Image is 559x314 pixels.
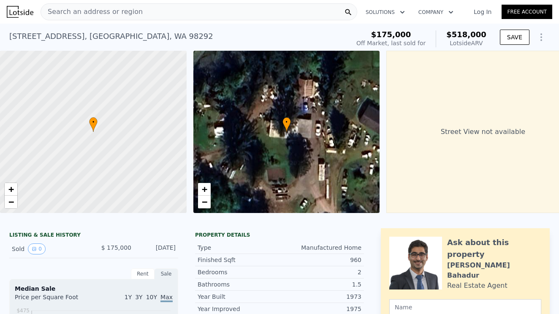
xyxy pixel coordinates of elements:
[279,305,361,313] div: 1975
[15,284,173,293] div: Median Sale
[446,30,486,39] span: $518,000
[198,196,211,208] a: Zoom out
[9,30,213,42] div: [STREET_ADDRESS] , [GEOGRAPHIC_DATA] , WA 98292
[282,117,291,132] div: •
[12,243,87,254] div: Sold
[198,305,279,313] div: Year Improved
[279,292,361,301] div: 1973
[282,118,291,126] span: •
[9,232,178,240] div: LISTING & SALE HISTORY
[198,268,279,276] div: Bedrooms
[89,117,98,132] div: •
[41,7,143,17] span: Search an address or region
[7,6,33,18] img: Lotside
[5,196,17,208] a: Zoom out
[279,256,361,264] div: 960
[412,5,460,20] button: Company
[447,237,541,260] div: Ask about this property
[131,268,155,279] div: Rent
[198,256,279,264] div: Finished Sqft
[5,183,17,196] a: Zoom in
[125,294,132,300] span: 1Y
[101,244,131,251] span: $ 175,000
[201,184,207,194] span: +
[160,294,173,302] span: Max
[502,5,552,19] a: Free Account
[89,118,98,126] span: •
[279,280,361,289] div: 1.5
[8,197,14,207] span: −
[279,243,361,252] div: Manufactured Home
[28,243,46,254] button: View historical data
[198,292,279,301] div: Year Built
[356,39,426,47] div: Off Market, last sold for
[198,280,279,289] div: Bathrooms
[359,5,412,20] button: Solutions
[446,39,486,47] div: Lotside ARV
[198,243,279,252] div: Type
[201,197,207,207] span: −
[155,268,178,279] div: Sale
[464,8,502,16] a: Log In
[279,268,361,276] div: 2
[138,243,176,254] div: [DATE]
[15,293,94,306] div: Price per Square Foot
[198,183,211,196] a: Zoom in
[16,308,30,314] tspan: $475
[195,232,364,238] div: Property details
[146,294,157,300] span: 10Y
[8,184,14,194] span: +
[447,281,507,291] div: Real Estate Agent
[135,294,142,300] span: 3Y
[371,30,411,39] span: $175,000
[447,260,541,281] div: [PERSON_NAME] Bahadur
[533,29,550,46] button: Show Options
[500,30,529,45] button: SAVE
